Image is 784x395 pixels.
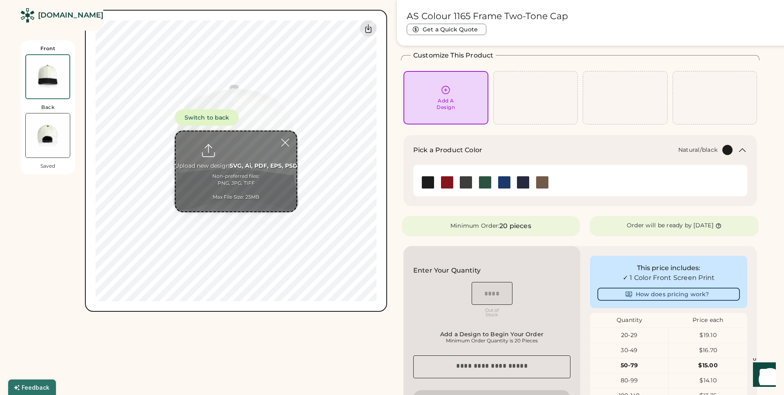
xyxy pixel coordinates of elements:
div: Natural/midnight [517,176,529,189]
img: AS Colour 1165 Natural/black Back Thumbnail [26,113,70,158]
div: Natural/cardinal [441,176,453,189]
div: Add A Design [437,98,455,111]
img: AS Colour 1165 Natural/black Front Thumbnail [26,55,69,98]
div: 20-29 [590,331,668,340]
strong: SVG, Ai, PDF, EPS, PSD [229,162,298,169]
img: Natural/coal Swatch Image [460,176,472,189]
div: Order will be ready by [627,222,692,230]
div: Natural/walnut [536,176,548,189]
div: This price includes: [597,263,740,273]
button: Switch to back [175,109,239,126]
div: Quantity [590,316,669,324]
div: 30-49 [590,346,668,355]
div: Add a Design to Begin Your Order [416,331,568,337]
img: Natural/walnut Swatch Image [536,176,548,189]
div: ✓ 1 Color Front Screen Print [597,273,740,283]
img: Natural/cardinal Swatch Image [441,176,453,189]
div: Minimum Order Quantity is 20 Pieces [416,337,568,344]
div: Minimum Order: [450,222,500,230]
div: Natural/forest [479,176,491,189]
div: Front [40,45,56,52]
div: $16.70 [669,346,747,355]
h1: AS Colour 1165 Frame Two-Tone Cap [407,11,568,22]
img: Natural/midnight Swatch Image [517,176,529,189]
div: $15.00 [669,362,747,370]
div: Price each [669,316,748,324]
div: Download Front Mockup [360,20,376,37]
div: 50-79 [590,362,668,370]
div: 20 pieces [499,221,531,231]
img: Rendered Logo - Screens [20,8,35,22]
img: Natural/black Swatch Image [422,176,434,189]
h2: Enter Your Quantity [413,266,481,275]
div: Natural/liberty [498,176,510,189]
button: How does pricing work? [597,288,740,301]
img: Natural/forest Swatch Image [479,176,491,189]
h2: Customize This Product [413,51,493,60]
div: Back [41,104,54,111]
div: Upload new design [175,162,298,170]
img: Natural/liberty Swatch Image [498,176,510,189]
div: [DOMAIN_NAME] [38,10,103,20]
iframe: Front Chat [745,358,780,393]
button: Get a Quick Quote [407,24,486,35]
div: Natural/black [422,176,434,189]
div: [DATE] [693,222,713,230]
div: 80-99 [590,377,668,385]
div: Saved [40,163,55,169]
h2: Pick a Product Color [413,145,482,155]
div: Out of Stock [472,308,512,317]
div: $14.10 [669,377,747,385]
div: Natural/coal [460,176,472,189]
div: Natural/black [678,146,717,154]
div: $19.10 [669,331,747,340]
